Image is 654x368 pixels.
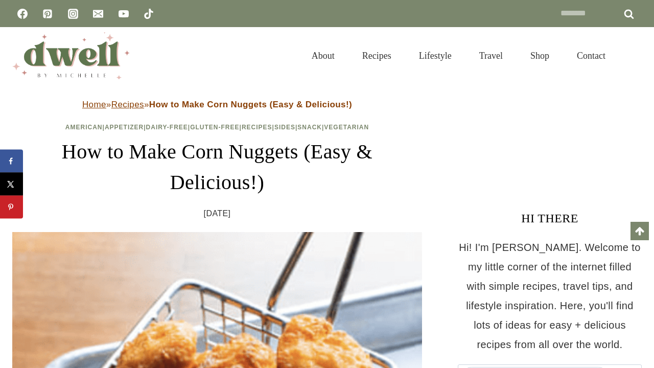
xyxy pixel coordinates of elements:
[190,124,239,131] a: Gluten-Free
[82,100,106,109] a: Home
[298,38,348,74] a: About
[624,47,642,64] button: View Search Form
[138,4,159,24] a: TikTok
[113,4,134,24] a: YouTube
[242,124,272,131] a: Recipes
[146,124,188,131] a: Dairy-Free
[405,38,465,74] a: Lifestyle
[458,238,642,354] p: Hi! I'm [PERSON_NAME]. Welcome to my little corner of the internet filled with simple recipes, tr...
[458,209,642,227] h3: HI THERE
[630,222,649,240] a: Scroll to top
[149,100,352,109] strong: How to Make Corn Nuggets (Easy & Delicious!)
[12,32,130,79] img: DWELL by michelle
[111,100,144,109] a: Recipes
[105,124,144,131] a: Appetizer
[563,38,619,74] a: Contact
[65,124,103,131] a: American
[37,4,58,24] a: Pinterest
[88,4,108,24] a: Email
[12,136,422,198] h1: How to Make Corn Nuggets (Easy & Delicious!)
[12,4,33,24] a: Facebook
[298,38,619,74] nav: Primary Navigation
[82,100,352,109] span: » »
[517,38,563,74] a: Shop
[297,124,322,131] a: Snack
[348,38,405,74] a: Recipes
[324,124,369,131] a: Vegetarian
[204,206,231,221] time: [DATE]
[63,4,83,24] a: Instagram
[65,124,369,131] span: | | | | | | |
[465,38,517,74] a: Travel
[274,124,295,131] a: Sides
